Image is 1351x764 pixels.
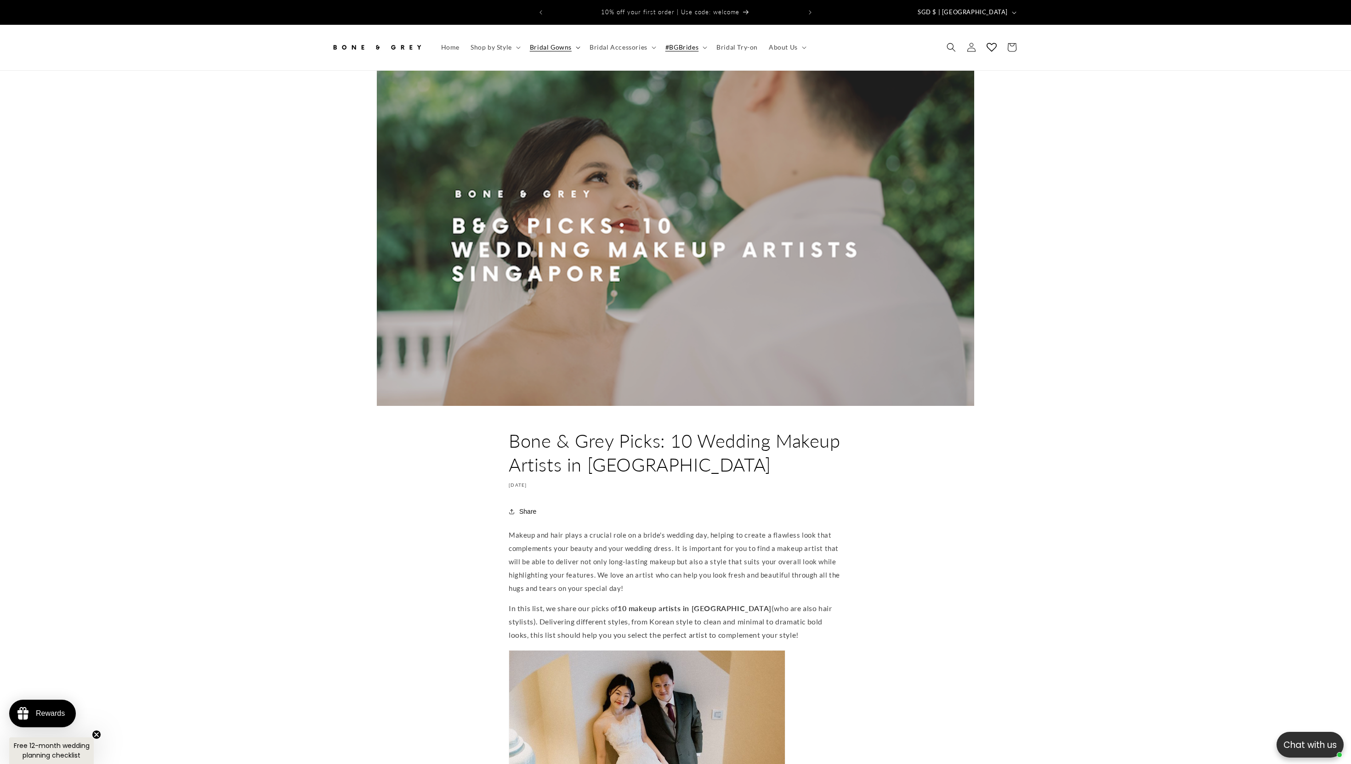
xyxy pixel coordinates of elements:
div: Rewards [36,709,65,718]
h1: Bone & Grey Picks: 10 Wedding Makeup Artists in [GEOGRAPHIC_DATA] [509,429,842,477]
summary: Shop by Style [465,38,524,57]
a: Home [436,38,465,57]
span: Free 12-month wedding planning checklist [14,741,90,760]
span: Bridal Gowns [530,43,572,51]
span: Home [441,43,460,51]
summary: Bridal Accessories [584,38,660,57]
img: Bone and Grey Bridal [331,37,423,57]
span: SGD $ | [GEOGRAPHIC_DATA] [918,8,1008,17]
summary: #BGBrides [660,38,711,57]
button: Open chatbox [1277,732,1344,758]
a: Bone and Grey Bridal [328,34,426,61]
img: Bone and Grey | 10 Wedding makeup artists | Singapore [377,71,974,406]
span: Bridal Accessories [590,43,647,51]
summary: About Us [763,38,810,57]
a: Bridal Try-on [711,38,763,57]
span: Shop by Style [471,43,512,51]
div: Free 12-month wedding planning checklistClose teaser [9,737,94,764]
span: #BGBrides [665,43,698,51]
span: Makeup and hair plays a crucial role on a bride's wedding day, helping to create a flawless look ... [509,531,840,592]
span: In this list, we share our picks of (who are also hair stylists). Delivering different styles, fr... [509,604,832,639]
button: SGD $ | [GEOGRAPHIC_DATA] [912,4,1020,21]
span: About Us [769,43,798,51]
span: 10% off your first order | Use code: welcome [601,8,739,16]
button: Next announcement [800,4,820,21]
summary: Bridal Gowns [524,38,584,57]
time: [DATE] [509,482,527,488]
button: Close teaser [92,730,101,739]
button: Previous announcement [531,4,551,21]
span: Bridal Try-on [716,43,758,51]
strong: 10 makeup artists in [GEOGRAPHIC_DATA] [618,604,772,612]
summary: Search [941,37,961,57]
button: Share [509,501,539,522]
p: Chat with us [1277,738,1344,752]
